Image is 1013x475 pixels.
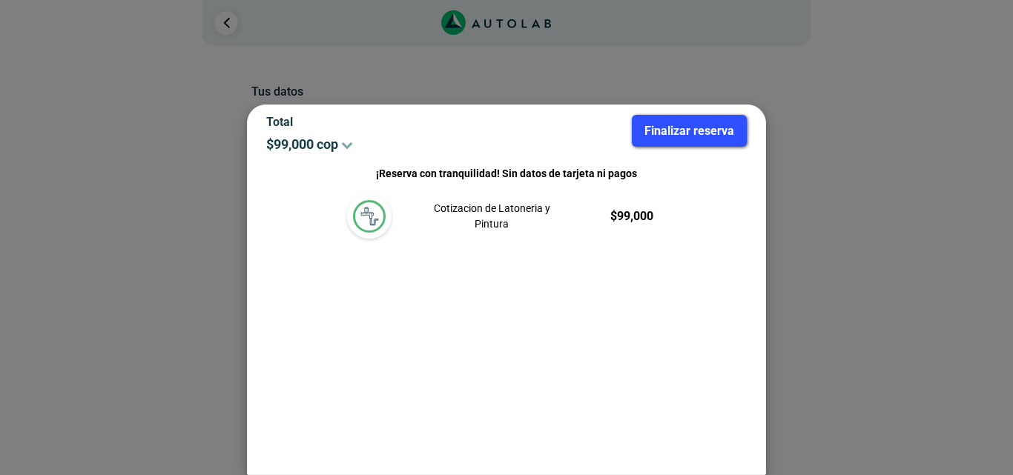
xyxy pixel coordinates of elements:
p: $ 99,000 [564,207,653,225]
p: Total [266,115,495,129]
p: Cotizacion de Latoneria y Pintura [420,201,565,232]
button: Finalizar reserva [632,115,747,147]
p: $ 99,000 cop [266,136,495,152]
img: latoneria_y_pintura-v3.svg [353,200,386,233]
p: ¡Reserva con tranquilidad! Sin datos de tarjeta ni pagos [266,165,747,182]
